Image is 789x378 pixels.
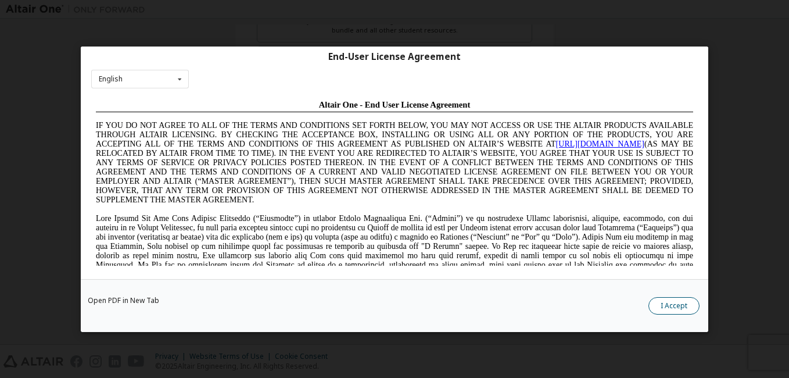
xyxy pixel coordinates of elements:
[88,297,159,304] a: Open PDF in New Tab
[99,76,123,83] div: English
[91,51,698,62] div: End-User License Agreement
[5,119,602,202] span: Lore Ipsumd Sit Ame Cons Adipisc Elitseddo (“Eiusmodte”) in utlabor Etdolo Magnaaliqua Eni. (“Adm...
[465,44,553,53] a: [URL][DOMAIN_NAME]
[5,26,602,109] span: IF YOU DO NOT AGREE TO ALL OF THE TERMS AND CONDITIONS SET FORTH BELOW, YOU MAY NOT ACCESS OR USE...
[648,297,700,315] button: I Accept
[228,5,379,14] span: Altair One - End User License Agreement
